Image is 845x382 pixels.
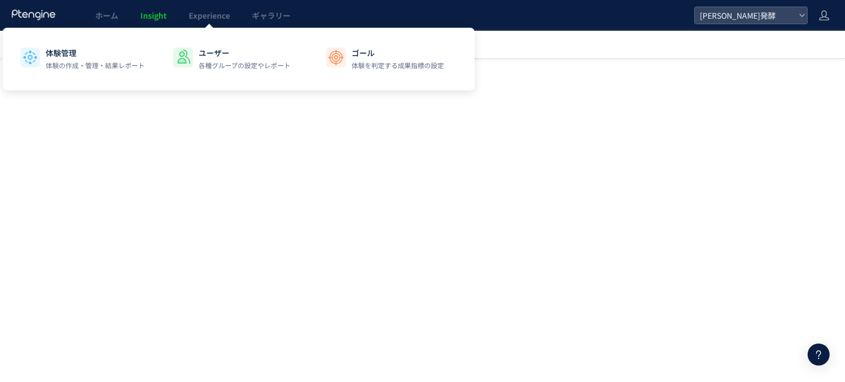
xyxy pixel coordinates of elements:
p: 体験の作成・管理・結果レポート [46,60,145,70]
p: ユーザー [199,47,290,58]
p: 各種グループの設定やレポート [199,60,290,70]
span: ホーム [95,10,118,21]
p: ゴール [352,47,444,58]
p: 体験管理 [46,47,145,58]
span: Insight [140,10,167,21]
span: ギャラリー [252,10,290,21]
span: [PERSON_NAME]発酵 [696,7,794,24]
span: Experience [189,10,230,21]
p: 体験を判定する成果指標の設定 [352,60,444,70]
